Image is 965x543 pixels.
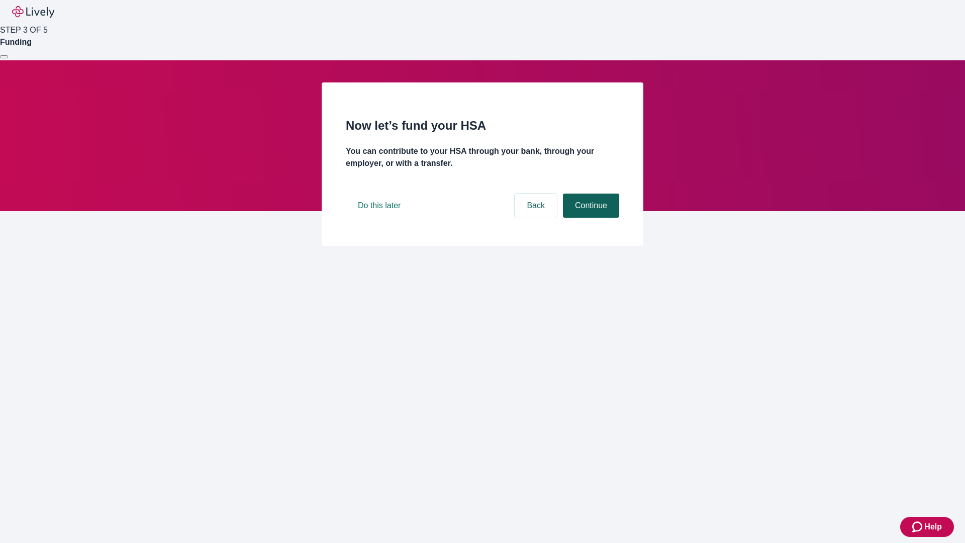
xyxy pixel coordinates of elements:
button: Zendesk support iconHelp [900,517,954,537]
button: Back [515,194,557,218]
button: Continue [563,194,619,218]
span: Help [924,521,942,533]
h4: You can contribute to your HSA through your bank, through your employer, or with a transfer. [346,145,619,169]
button: Do this later [346,194,413,218]
img: Lively [12,6,54,18]
h2: Now let’s fund your HSA [346,117,619,135]
svg: Zendesk support icon [912,521,924,533]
